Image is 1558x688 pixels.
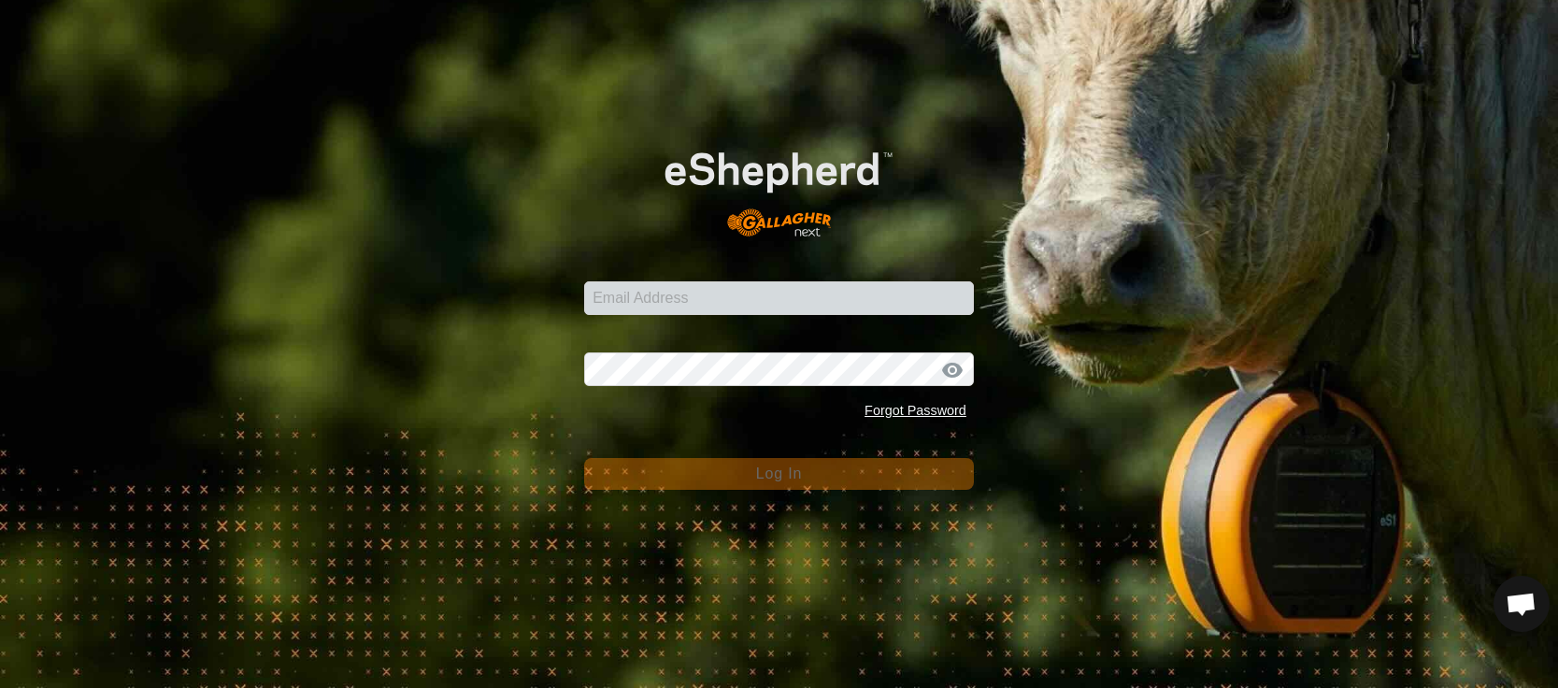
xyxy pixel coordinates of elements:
[756,466,802,481] span: Log In
[584,458,974,490] button: Log In
[865,403,966,418] a: Forgot Password
[623,120,935,252] img: E-shepherd Logo
[1494,576,1550,632] div: Open chat
[584,281,974,315] input: Email Address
